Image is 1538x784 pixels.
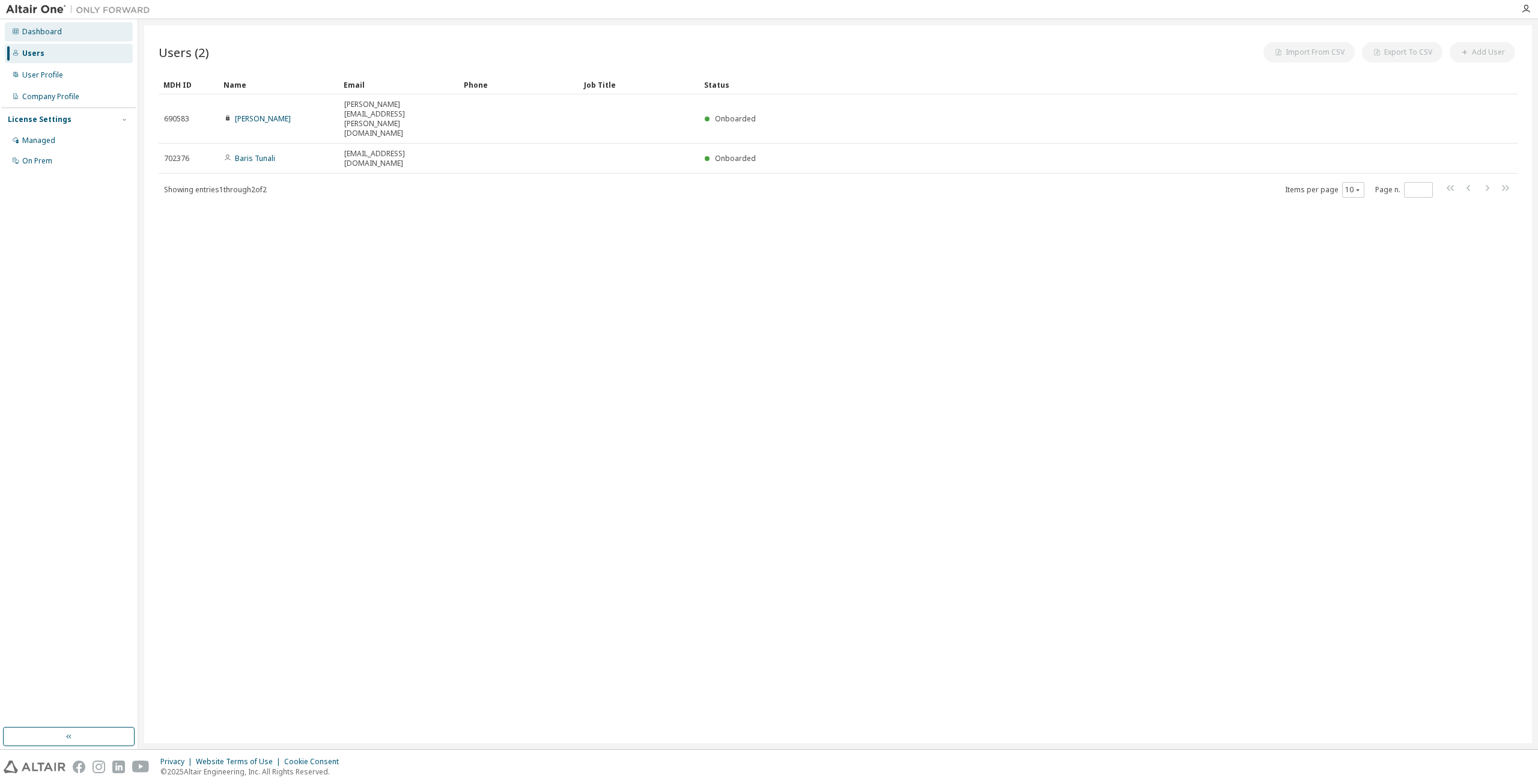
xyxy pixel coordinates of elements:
[284,757,346,767] div: Cookie Consent
[344,149,454,168] span: [EMAIL_ADDRESS][DOMAIN_NAME]
[160,757,196,767] div: Privacy
[22,27,62,37] div: Dashboard
[223,75,334,94] div: Name
[1285,182,1364,198] span: Items per page
[6,4,156,16] img: Altair One
[160,767,346,777] p: © 2025 Altair Engineering, Inc. All Rights Reserved.
[1345,185,1361,195] button: 10
[1362,42,1442,62] button: Export To CSV
[235,153,275,163] a: Baris Tunali
[22,49,44,58] div: Users
[164,154,189,163] span: 702376
[132,761,150,773] img: youtube.svg
[464,75,574,94] div: Phone
[22,136,55,145] div: Managed
[163,75,214,94] div: MDH ID
[73,761,85,773] img: facebook.svg
[22,70,63,80] div: User Profile
[1375,182,1433,198] span: Page n.
[235,114,291,124] a: [PERSON_NAME]
[164,184,267,195] span: Showing entries 1 through 2 of 2
[715,153,756,163] span: Onboarded
[93,761,105,773] img: instagram.svg
[344,100,454,138] span: [PERSON_NAME][EMAIL_ADDRESS][PERSON_NAME][DOMAIN_NAME]
[4,761,65,773] img: altair_logo.svg
[112,761,125,773] img: linkedin.svg
[8,115,71,124] div: License Settings
[344,75,454,94] div: Email
[584,75,695,94] div: Job Title
[715,114,756,124] span: Onboarded
[159,44,209,61] span: Users (2)
[1450,42,1515,62] button: Add User
[704,75,1455,94] div: Status
[22,92,79,102] div: Company Profile
[196,757,284,767] div: Website Terms of Use
[164,114,189,124] span: 690583
[1263,42,1355,62] button: Import From CSV
[22,156,52,166] div: On Prem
